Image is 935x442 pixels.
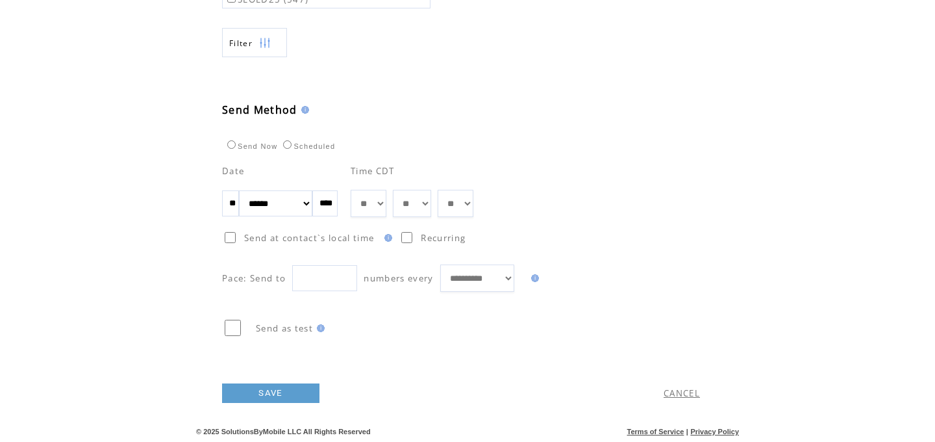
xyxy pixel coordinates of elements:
span: | [686,428,688,435]
label: Scheduled [280,142,335,150]
a: Filter [222,28,287,57]
span: Show filters [229,38,253,49]
img: help.gif [380,234,392,242]
img: help.gif [527,274,539,282]
img: filters.png [259,29,271,58]
span: Date [222,165,244,177]
span: Time CDT [351,165,395,177]
input: Send Now [227,140,236,149]
label: Send Now [224,142,277,150]
img: help.gif [297,106,309,114]
span: Send at contact`s local time [244,232,374,244]
span: Send as test [256,322,313,334]
a: Privacy Policy [690,428,739,435]
span: numbers every [364,272,433,284]
span: Pace: Send to [222,272,286,284]
span: Send Method [222,103,297,117]
a: CANCEL [664,387,700,399]
a: SAVE [222,383,319,403]
span: Recurring [421,232,466,244]
img: help.gif [313,324,325,332]
span: © 2025 SolutionsByMobile LLC All Rights Reserved [196,428,371,435]
a: Terms of Service [627,428,684,435]
input: Scheduled [283,140,292,149]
